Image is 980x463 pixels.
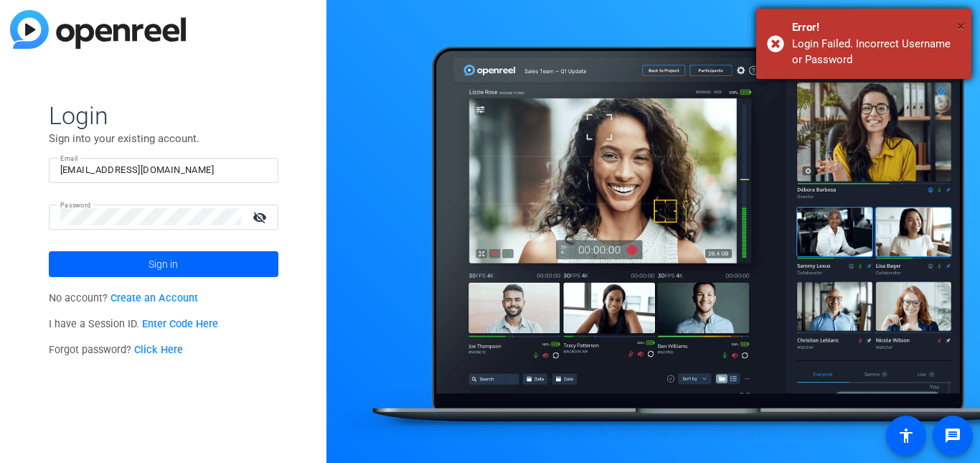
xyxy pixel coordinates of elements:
a: Create an Account [110,292,198,304]
mat-icon: visibility_off [244,207,278,228]
span: Forgot password? [49,344,184,356]
span: Login [49,100,278,131]
div: Error! [792,19,961,36]
mat-label: Password [60,201,91,209]
span: × [957,17,965,34]
a: Click Here [134,344,183,356]
span: Sign in [149,246,178,282]
a: Enter Code Here [142,318,218,330]
input: Enter Email Address [60,162,267,179]
mat-label: Email [60,154,78,162]
span: I have a Session ID. [49,318,219,330]
div: Login Failed. Incorrect Username or Password [792,36,961,68]
mat-icon: accessibility [897,427,915,444]
p: Sign into your existing account. [49,131,278,146]
button: Close [957,15,965,37]
img: blue-gradient.svg [10,10,186,49]
mat-icon: message [944,427,961,444]
button: Sign in [49,251,278,277]
span: No account? [49,292,199,304]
